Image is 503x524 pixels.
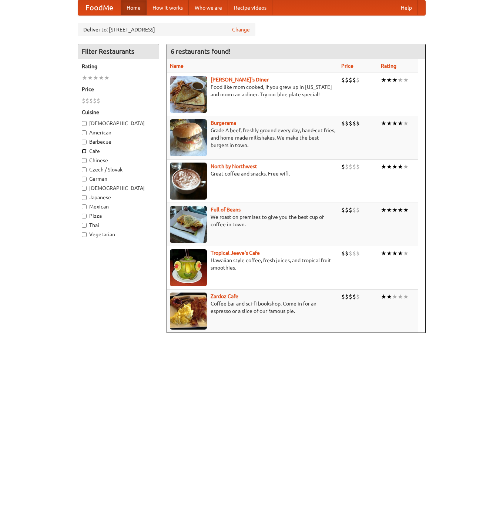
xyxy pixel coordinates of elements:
[82,147,155,155] label: Cafe
[395,0,418,15] a: Help
[93,97,97,105] li: $
[352,119,356,127] li: $
[211,207,241,213] a: Full of Beans
[82,194,155,201] label: Japanese
[392,293,398,301] li: ★
[345,293,349,301] li: $
[82,86,155,93] h5: Price
[386,293,392,301] li: ★
[345,206,349,214] li: $
[349,119,352,127] li: $
[82,138,155,146] label: Barbecue
[78,0,121,15] a: FoodMe
[170,163,207,200] img: north.jpg
[121,0,147,15] a: Home
[403,249,409,257] li: ★
[381,249,386,257] li: ★
[82,214,87,218] input: Pizza
[392,249,398,257] li: ★
[386,206,392,214] li: ★
[82,129,155,136] label: American
[82,140,87,144] input: Barbecue
[82,74,87,82] li: ★
[170,293,207,330] img: zardoz.jpg
[82,223,87,228] input: Thai
[170,249,207,286] img: jeeves.jpg
[78,23,255,36] div: Deliver to: [STREET_ADDRESS]
[82,175,155,183] label: German
[82,231,155,238] label: Vegetarian
[78,44,159,59] h4: Filter Restaurants
[356,249,360,257] li: $
[381,63,396,69] a: Rating
[403,293,409,301] li: ★
[403,206,409,214] li: ★
[232,26,250,33] a: Change
[82,121,87,126] input: [DEMOGRAPHIC_DATA]
[392,119,398,127] li: ★
[356,119,360,127] li: $
[82,212,155,220] label: Pizza
[349,249,352,257] li: $
[82,195,87,200] input: Japanese
[85,97,89,105] li: $
[211,120,236,126] a: Burgerama
[211,77,269,83] a: [PERSON_NAME]'s Diner
[82,158,87,163] input: Chinese
[82,109,155,116] h5: Cuisine
[211,163,257,169] b: North by Northwest
[211,293,238,299] a: Zardoz Cafe
[82,177,87,181] input: German
[341,63,353,69] a: Price
[93,74,98,82] li: ★
[352,249,356,257] li: $
[403,163,409,171] li: ★
[211,250,260,256] a: Tropical Jeeve's Cafe
[82,203,155,210] label: Mexican
[381,76,386,84] li: ★
[398,76,403,84] li: ★
[345,163,349,171] li: $
[82,186,87,191] input: [DEMOGRAPHIC_DATA]
[82,232,87,237] input: Vegetarian
[398,119,403,127] li: ★
[82,167,87,172] input: Czech / Slovak
[398,293,403,301] li: ★
[352,293,356,301] li: $
[97,97,100,105] li: $
[352,163,356,171] li: $
[352,76,356,84] li: $
[82,204,87,209] input: Mexican
[392,206,398,214] li: ★
[82,130,87,135] input: American
[228,0,272,15] a: Recipe videos
[386,119,392,127] li: ★
[349,206,352,214] li: $
[170,300,335,315] p: Coffee bar and sci-fi bookshop. Come in for an espresso or a slice of our famous pie.
[349,293,352,301] li: $
[381,293,386,301] li: ★
[82,184,155,192] label: [DEMOGRAPHIC_DATA]
[87,74,93,82] li: ★
[82,221,155,229] label: Thai
[341,76,345,84] li: $
[356,206,360,214] li: $
[352,206,356,214] li: $
[82,149,87,154] input: Cafe
[356,76,360,84] li: $
[170,83,335,98] p: Food like mom cooked, if you grew up in [US_STATE] and mom ran a diner. Try our blue plate special!
[386,76,392,84] li: ★
[170,257,335,271] p: Hawaiian style coffee, fresh juices, and tropical fruit smoothies.
[170,213,335,228] p: We roast on premises to give you the best cup of coffee in town.
[381,119,386,127] li: ★
[170,127,335,149] p: Grade A beef, freshly ground every day, hand-cut fries, and home-made milkshakes. We make the bes...
[98,74,104,82] li: ★
[392,163,398,171] li: ★
[170,119,207,156] img: burgerama.jpg
[82,166,155,173] label: Czech / Slovak
[341,293,345,301] li: $
[386,163,392,171] li: ★
[398,206,403,214] li: ★
[403,76,409,84] li: ★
